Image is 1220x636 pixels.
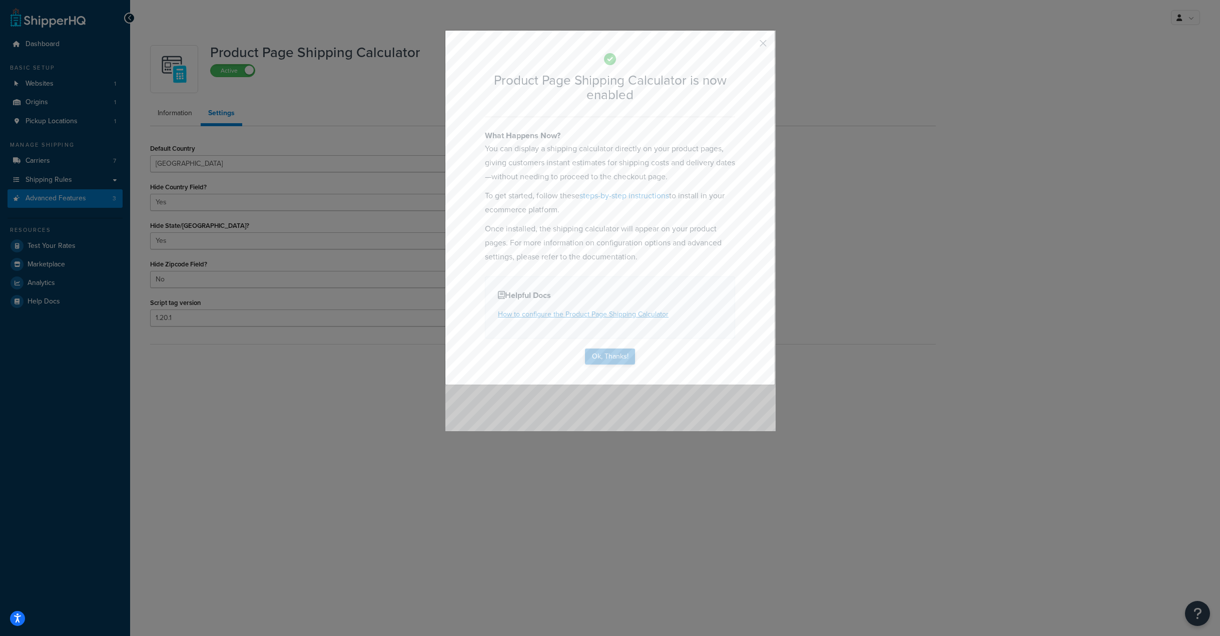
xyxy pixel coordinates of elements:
h4: Helpful Docs [498,289,722,301]
p: To get started, follow these to install in your ecommerce platform. [485,189,735,217]
h2: Product Page Shipping Calculator is now enabled [485,73,735,102]
h4: What Happens Now? [485,130,735,142]
p: You can display a shipping calculator directly on your product pages, giving customers instant es... [485,142,735,184]
p: Once installed, the shipping calculator will appear on your product pages. For more information o... [485,222,735,264]
button: Ok, Thanks! [585,349,635,365]
a: How to configure the Product Page Shipping Calculator [498,309,669,320]
a: steps-by-step instructions [579,190,669,201]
